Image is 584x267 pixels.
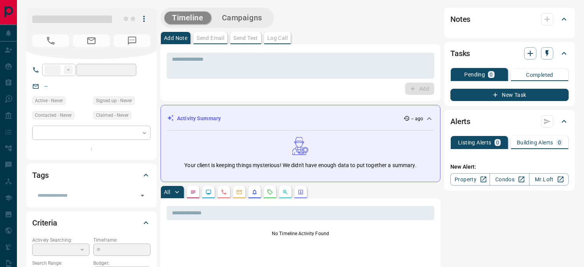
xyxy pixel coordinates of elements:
p: 0 [490,72,493,77]
p: Timeframe: [93,237,151,244]
h2: Notes [450,13,470,25]
button: New Task [450,89,569,101]
h2: Alerts [450,115,470,128]
button: Timeline [164,12,211,24]
p: Actively Searching: [32,237,89,244]
p: Activity Summary [177,114,221,123]
button: Campaigns [214,12,270,24]
svg: Notes [190,189,196,195]
span: Signed up - Never [96,97,132,104]
a: Property [450,173,490,186]
p: All [164,189,170,195]
svg: Emails [236,189,242,195]
svg: Opportunities [282,189,288,195]
p: New Alert: [450,163,569,171]
div: Notes [450,10,569,28]
p: Listing Alerts [458,140,491,145]
svg: Requests [267,189,273,195]
div: Tags [32,166,151,184]
div: Alerts [450,112,569,131]
svg: Calls [221,189,227,195]
p: Your client is keeping things mysterious! We didn't have enough data to put together a summary. [184,161,416,169]
span: Claimed - Never [96,111,129,119]
p: Pending [464,72,485,77]
h2: Criteria [32,217,57,229]
svg: Listing Alerts [251,189,258,195]
div: Tasks [450,44,569,63]
a: -- [45,83,48,89]
button: Open [137,190,148,201]
svg: Lead Browsing Activity [205,189,212,195]
p: Add Note [164,35,187,41]
div: Activity Summary-- ago [167,111,434,126]
p: No Timeline Activity Found [167,230,434,237]
span: No Number [32,35,69,47]
p: 0 [558,140,561,145]
h2: Tags [32,169,48,181]
p: Building Alerts [517,140,553,145]
span: Active - Never [35,97,63,104]
p: Completed [526,72,553,78]
a: Mr.Loft [529,173,569,186]
p: Budget: [93,260,151,267]
span: Contacted - Never [35,111,72,119]
div: Criteria [32,214,151,232]
span: No Number [114,35,151,47]
h2: Tasks [450,47,470,60]
p: 0 [496,140,499,145]
p: -- ago [411,115,423,122]
span: No Email [73,35,110,47]
p: Search Range: [32,260,89,267]
a: Condos [490,173,529,186]
svg: Agent Actions [298,189,304,195]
